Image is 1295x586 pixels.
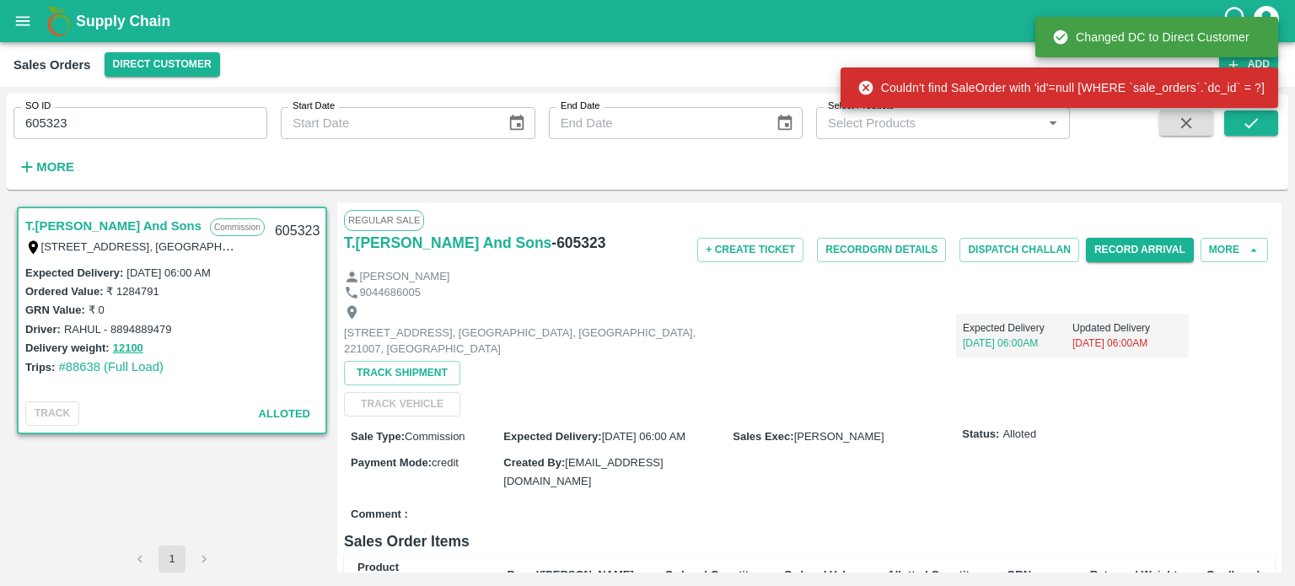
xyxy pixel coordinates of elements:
[432,456,459,469] span: credit
[25,285,103,298] label: Ordered Value:
[265,212,330,251] div: 605323
[344,231,551,255] a: T.[PERSON_NAME] And Sons
[549,107,762,139] input: End Date
[106,285,159,298] label: ₹ 1284791
[113,339,143,358] button: 12100
[360,285,421,301] p: 9044686005
[1222,6,1251,36] div: customer-support
[25,304,85,316] label: GRN Value:
[25,323,61,336] label: Driver:
[857,73,1265,103] div: Couldn't find SaleOrder with 'id'=null [WHERE `sale_orders`.`dc_id` = ?]
[963,336,1072,351] p: [DATE] 06:00AM
[887,568,975,581] b: Allotted Quantity
[210,218,265,236] p: Commission
[561,99,599,113] label: End Date
[76,13,170,30] b: Supply Chain
[1086,238,1194,262] button: Record Arrival
[733,430,793,443] label: Sales Exec :
[828,99,894,113] label: Select Products
[124,546,220,573] nav: pagination navigation
[25,361,55,374] label: Trips:
[42,4,76,38] img: logo
[25,99,51,113] label: SO ID
[551,231,605,255] h6: - 605323
[105,52,220,77] button: Select DC
[1206,568,1260,581] b: Gap(Loss)
[1072,320,1182,336] p: Updated Delivery
[501,107,533,139] button: Choose date
[36,160,74,174] strong: More
[360,269,450,285] p: [PERSON_NAME]
[405,430,465,443] span: Commission
[1002,427,1036,443] span: Alloted
[293,99,335,113] label: Start Date
[64,323,171,336] label: RAHUL - 8894889479
[1201,238,1268,262] button: More
[1251,3,1282,39] div: account of current user
[3,2,42,40] button: open drawer
[784,568,858,581] b: Ordered Value
[817,238,946,262] button: RecordGRN Details
[1052,22,1249,52] div: Changed DC to Direct Customer
[1042,112,1064,134] button: Open
[25,266,123,279] label: Expected Delivery :
[508,568,634,581] b: Brand/[PERSON_NAME]
[351,456,432,469] label: Payment Mode :
[13,54,91,76] div: Sales Orders
[89,304,105,316] label: ₹ 0
[58,360,164,374] a: #88638 (Full Load)
[25,215,202,237] a: T.[PERSON_NAME] And Sons
[959,238,1079,262] button: Dispatch Challan
[503,430,601,443] label: Expected Delivery :
[126,266,210,279] label: [DATE] 06:00 AM
[351,430,405,443] label: Sale Type :
[962,427,999,443] label: Status:
[344,210,424,230] span: Regular Sale
[259,407,310,420] span: Alloted
[602,430,685,443] span: [DATE] 06:00 AM
[1090,568,1178,581] b: Returned Weight
[351,507,408,523] label: Comment :
[25,341,110,354] label: Delivery weight:
[769,107,801,139] button: Choose date
[281,107,494,139] input: Start Date
[664,568,755,581] b: Ordered Quantity
[697,238,803,262] button: + Create Ticket
[503,456,565,469] label: Created By :
[344,325,723,357] p: [STREET_ADDRESS], [GEOGRAPHIC_DATA], [GEOGRAPHIC_DATA], 221007, [GEOGRAPHIC_DATA]
[13,107,267,139] input: Enter SO ID
[357,561,399,573] b: Product
[159,546,185,573] button: page 1
[13,153,78,181] button: More
[963,320,1072,336] p: Expected Delivery
[503,456,663,487] span: [EMAIL_ADDRESS][DOMAIN_NAME]
[1007,568,1031,581] b: GRN
[344,361,460,385] button: Track Shipment
[76,9,1222,33] a: Supply Chain
[821,112,1037,134] input: Select Products
[1072,336,1182,351] p: [DATE] 06:00AM
[794,430,884,443] span: [PERSON_NAME]
[344,530,1275,553] h6: Sales Order Items
[41,239,553,253] label: [STREET_ADDRESS], [GEOGRAPHIC_DATA], [GEOGRAPHIC_DATA], 221007, [GEOGRAPHIC_DATA]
